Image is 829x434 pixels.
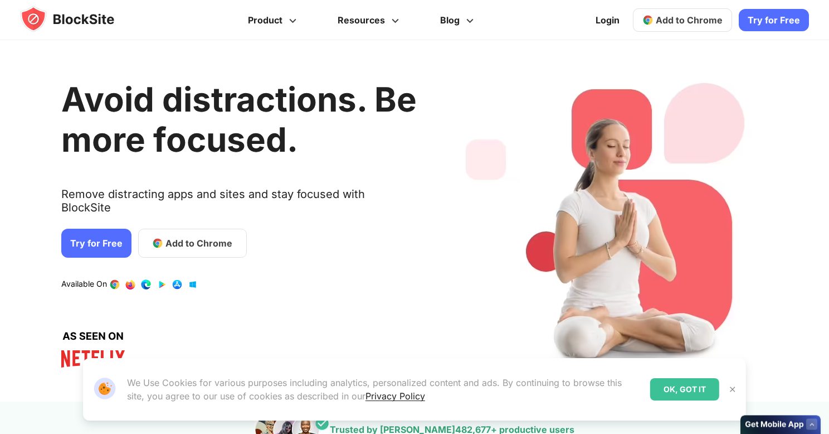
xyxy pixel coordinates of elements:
text: Available On [61,279,107,290]
img: blocksite-icon.5d769676.svg [20,6,136,32]
div: OK, GOT IT [650,378,719,401]
span: Add to Chrome [165,237,232,250]
a: Add to Chrome [633,8,732,32]
a: Add to Chrome [138,229,247,258]
a: Try for Free [739,9,809,31]
a: Login [589,7,626,33]
span: Add to Chrome [656,15,723,26]
button: Close [725,382,740,397]
text: Remove distracting apps and sites and stay focused with BlockSite [61,187,417,223]
img: chrome-icon.svg [642,15,654,26]
h1: Avoid distractions. Be more focused. [61,79,417,160]
a: Try for Free [61,229,131,258]
img: Close [728,385,737,394]
a: Privacy Policy [365,390,425,402]
p: We Use Cookies for various purposes including analytics, personalized content and ads. By continu... [127,376,641,403]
